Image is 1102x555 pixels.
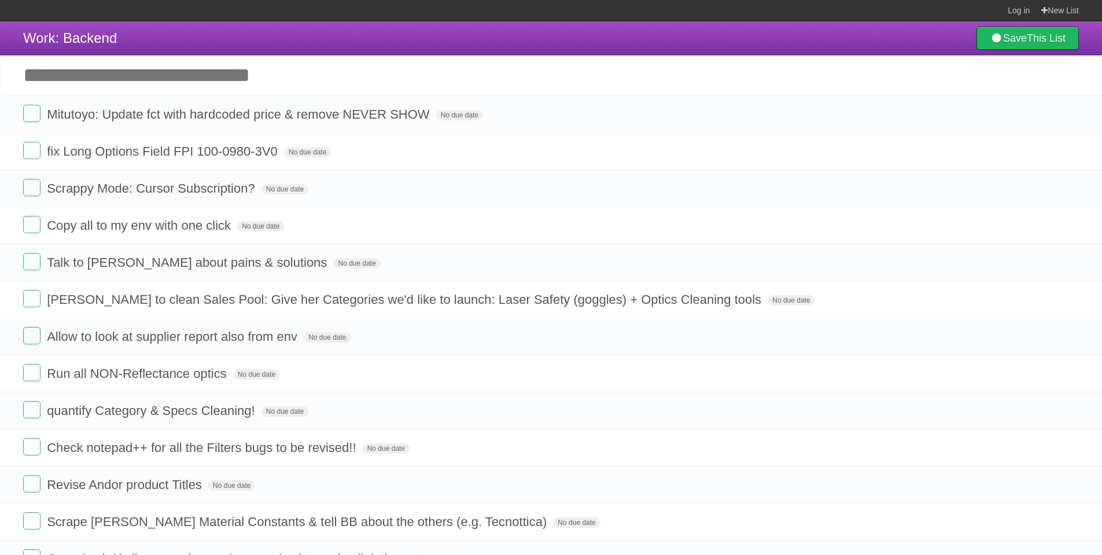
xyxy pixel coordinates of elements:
[47,218,234,233] span: Copy all to my env with one click
[333,258,380,269] span: No due date
[23,142,40,159] label: Done
[363,443,410,454] span: No due date
[23,179,40,196] label: Done
[23,401,40,418] label: Done
[47,477,205,492] span: Revise Andor product Titles
[233,369,280,380] span: No due date
[23,512,40,530] label: Done
[261,184,308,194] span: No due date
[47,366,230,381] span: Run all NON-Reflectance optics
[23,105,40,122] label: Done
[23,30,117,46] span: Work: Backend
[237,221,284,231] span: No due date
[553,517,600,528] span: No due date
[261,406,308,417] span: No due date
[208,480,255,491] span: No due date
[1027,32,1066,44] b: This List
[47,514,550,529] span: Scrape [PERSON_NAME] Material Constants & tell BB about the others (e.g. Tecnottica)
[47,403,258,418] span: quantify Category & Specs Cleaning!
[23,216,40,233] label: Done
[23,253,40,270] label: Done
[23,364,40,381] label: Done
[768,295,814,306] span: No due date
[23,438,40,455] label: Done
[23,475,40,492] label: Done
[23,327,40,344] label: Done
[47,255,330,270] span: Talk to [PERSON_NAME] about pains & solutions
[47,329,300,344] span: Allow to look at supplier report also from env
[284,147,331,157] span: No due date
[47,292,764,307] span: [PERSON_NAME] to clean Sales Pool: Give her Categories we'd like to launch: Laser Safety (goggles...
[47,440,359,455] span: Check notepad++ for all the Filters bugs to be revised!!
[976,27,1079,50] a: SaveThis List
[47,107,432,122] span: Mitutoyo: Update fct with hardcoded price & remove NEVER SHOW
[47,181,258,196] span: Scrappy Mode: Cursor Subscription?
[436,110,483,120] span: No due date
[304,332,351,343] span: No due date
[23,290,40,307] label: Done
[47,144,281,159] span: fix Long Options Field FPI 100-0980-3V0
